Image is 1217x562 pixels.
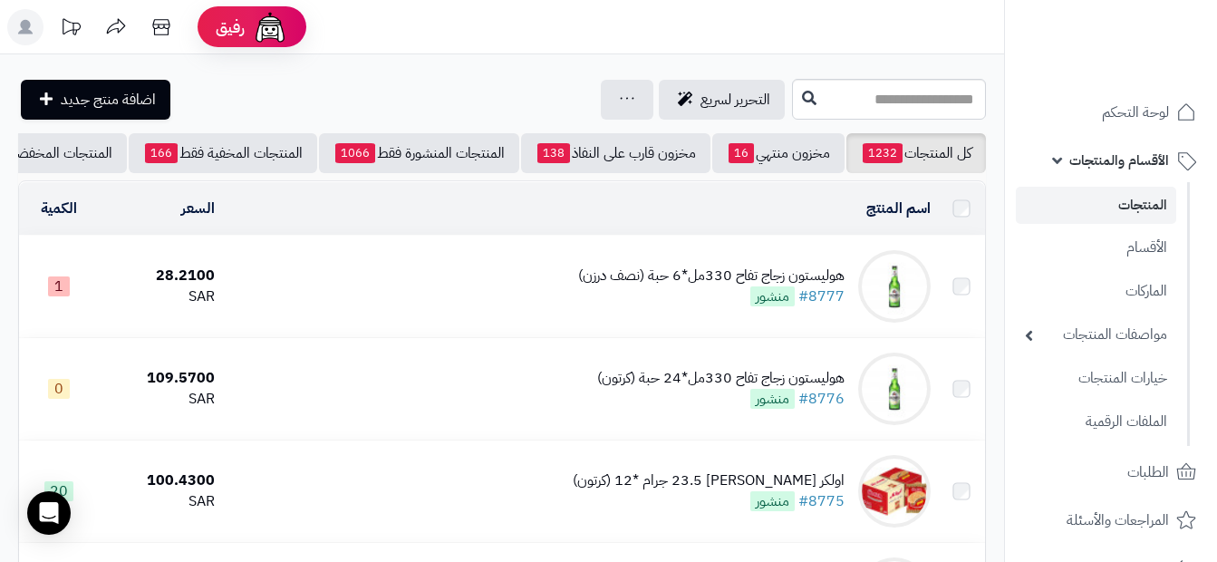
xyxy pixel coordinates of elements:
[1016,359,1176,398] a: خيارات المنتجات
[252,9,288,45] img: ai-face.png
[798,286,845,307] a: #8777
[21,80,170,120] a: اضافة منتج جديد
[578,266,845,286] div: هوليستون زجاج تفاح 330مل*6 حبة (نصف درزن)
[1127,460,1169,485] span: الطلبات
[1016,499,1206,542] a: المراجعات والأسئلة
[863,143,903,163] span: 1232
[105,389,215,410] div: SAR
[105,266,215,286] div: 28.2100
[48,379,70,399] span: 0
[866,198,931,219] a: اسم المنتج
[846,133,986,173] a: كل المنتجات1232
[597,368,845,389] div: هوليستون زجاج تفاح 330مل*24 حبة (كرتون)
[858,250,931,323] img: هوليستون زجاج تفاح 330مل*6 حبة (نصف درزن)
[798,490,845,512] a: #8775
[1102,100,1169,125] span: لوحة التحكم
[27,491,71,535] div: Open Intercom Messenger
[145,143,178,163] span: 166
[750,491,795,511] span: منشور
[48,276,70,296] span: 1
[44,481,73,501] span: 20
[858,353,931,425] img: هوليستون زجاج تفاح 330مل*24 حبة (كرتون)
[335,143,375,163] span: 1066
[181,198,215,219] a: السعر
[105,470,215,491] div: 100.4300
[48,9,93,50] a: تحديثات المنصة
[1016,402,1176,441] a: الملفات الرقمية
[1016,91,1206,134] a: لوحة التحكم
[750,286,795,306] span: منشور
[129,133,317,173] a: المنتجات المخفية فقط166
[521,133,710,173] a: مخزون قارب على النفاذ138
[1016,187,1176,224] a: المنتجات
[1016,315,1176,354] a: مواصفات المنتجات
[1067,508,1169,533] span: المراجعات والأسئلة
[1094,51,1200,89] img: logo-2.png
[700,89,770,111] span: التحرير لسريع
[798,388,845,410] a: #8776
[858,455,931,528] img: اولكر شوكو ساندوتش 23.5 جرام *12 (كرتون)
[319,133,519,173] a: المنتجات المنشورة فقط1066
[216,16,245,38] span: رفيق
[712,133,845,173] a: مخزون منتهي16
[537,143,570,163] span: 138
[1016,228,1176,267] a: الأقسام
[41,198,77,219] a: الكمية
[573,470,845,491] div: اولكر [PERSON_NAME] 23.5 جرام *12 (كرتون)
[1069,148,1169,173] span: الأقسام والمنتجات
[1016,451,1206,494] a: الطلبات
[105,286,215,307] div: SAR
[659,80,785,120] a: التحرير لسريع
[105,368,215,389] div: 109.5700
[729,143,754,163] span: 16
[61,89,156,111] span: اضافة منتج جديد
[750,389,795,409] span: منشور
[105,491,215,512] div: SAR
[1016,272,1176,311] a: الماركات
